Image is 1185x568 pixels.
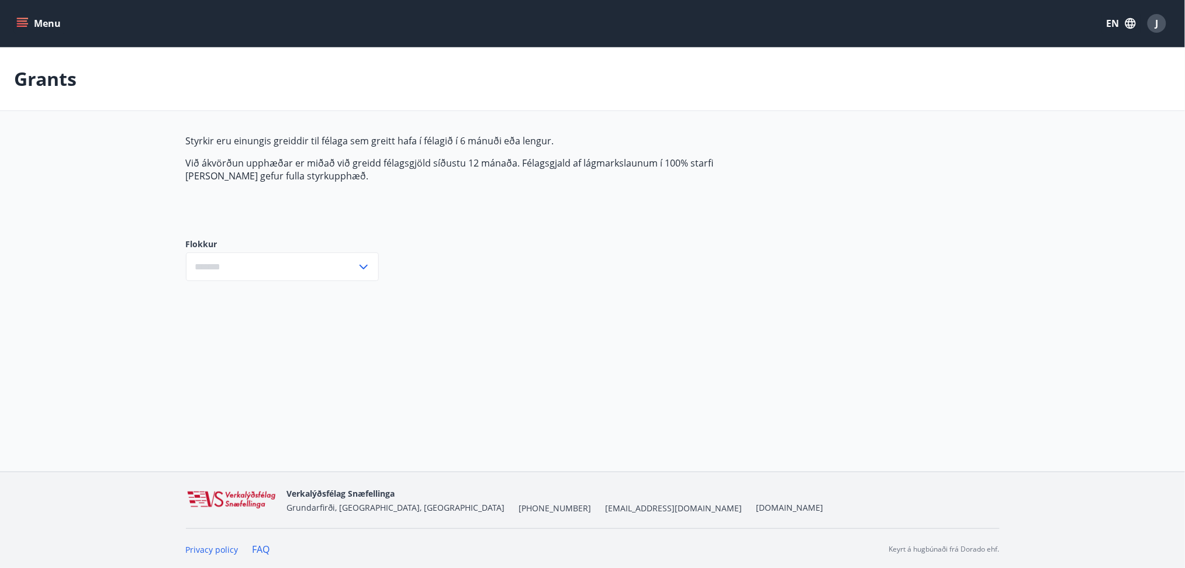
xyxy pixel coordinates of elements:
button: EN [1102,13,1141,34]
p: Við ákvörðun upphæðar er miðað við greidd félagsgjöld síðustu 12 mánaða. Félagsgjald af lágmarksl... [186,157,738,182]
p: Grants [14,66,77,92]
img: WvRpJk2u6KDFA1HvFrCJUzbr97ECa5dHUCvez65j.png [186,490,278,510]
span: Grundarfirði, [GEOGRAPHIC_DATA], [GEOGRAPHIC_DATA] [287,502,505,513]
p: Styrkir eru einungis greiddir til félaga sem greitt hafa í félagið í 6 mánuði eða lengur. [186,134,738,147]
span: [PHONE_NUMBER] [519,503,592,514]
button: J [1143,9,1171,37]
p: Keyrt á hugbúnaði frá Dorado ehf. [889,544,1000,555]
label: Flokkur [186,238,379,250]
a: Privacy policy [186,544,239,555]
a: [DOMAIN_NAME] [756,502,824,513]
a: FAQ [253,543,270,556]
button: menu [14,13,65,34]
span: [EMAIL_ADDRESS][DOMAIN_NAME] [606,503,742,514]
span: Verkalýðsfélag Snæfellinga [287,488,395,499]
span: J [1156,17,1159,30]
